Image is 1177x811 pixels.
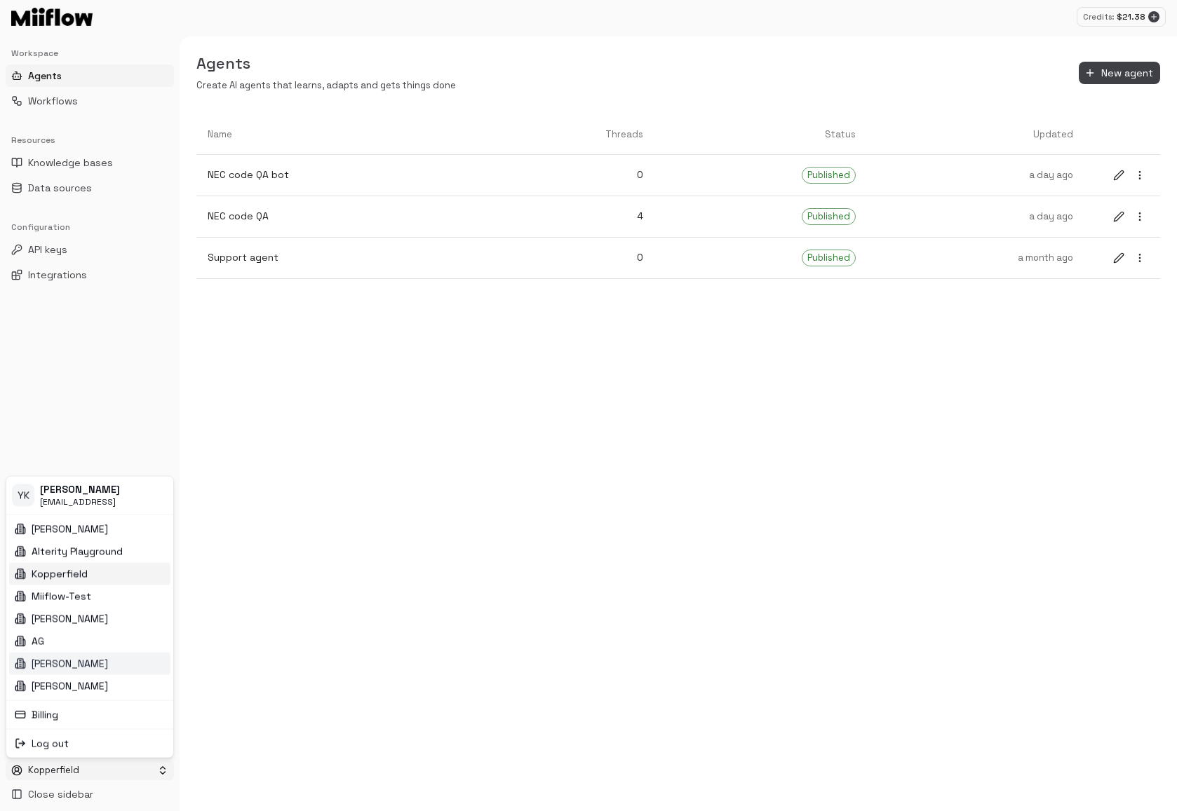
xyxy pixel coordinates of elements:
div: Billing [9,703,170,725]
span: [EMAIL_ADDRESS] [40,496,168,507]
span: [PERSON_NAME] [40,484,168,496]
div: Kopperfield [9,562,170,585]
div: Miiflow-Test [9,585,170,607]
div: AG [9,629,170,652]
div: [PERSON_NAME] [9,517,170,540]
div: Log out [9,732,170,754]
div: [PERSON_NAME] [9,607,170,629]
div: [PERSON_NAME] [9,674,170,697]
div: [PERSON_NAME] [9,652,170,674]
div: Alterity Playground [9,540,170,562]
span: YK [12,484,34,506]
